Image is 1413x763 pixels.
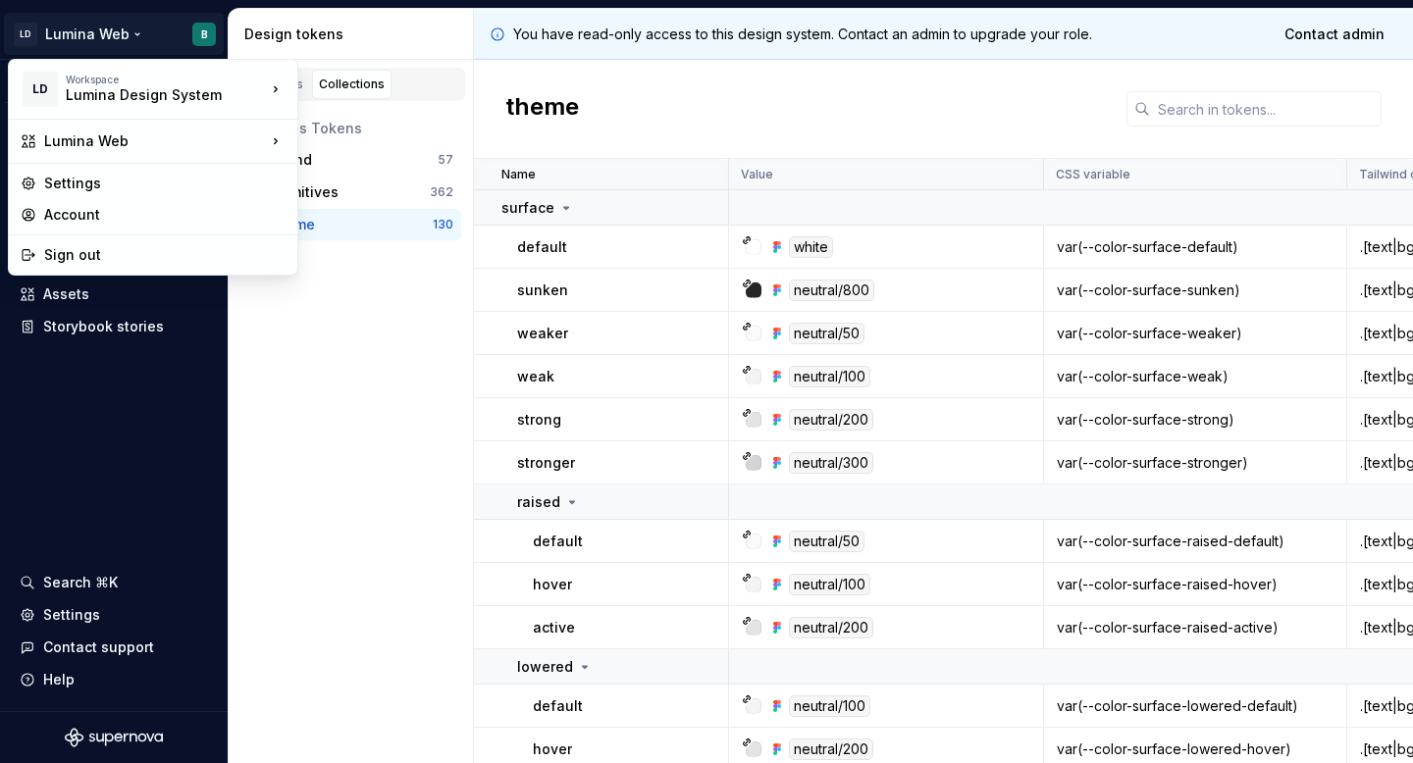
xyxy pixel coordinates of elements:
[44,245,286,265] div: Sign out
[66,74,266,85] div: Workspace
[44,131,266,151] div: Lumina Web
[44,205,286,225] div: Account
[66,85,233,105] div: Lumina Design System
[44,174,286,193] div: Settings
[23,72,58,107] div: LD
